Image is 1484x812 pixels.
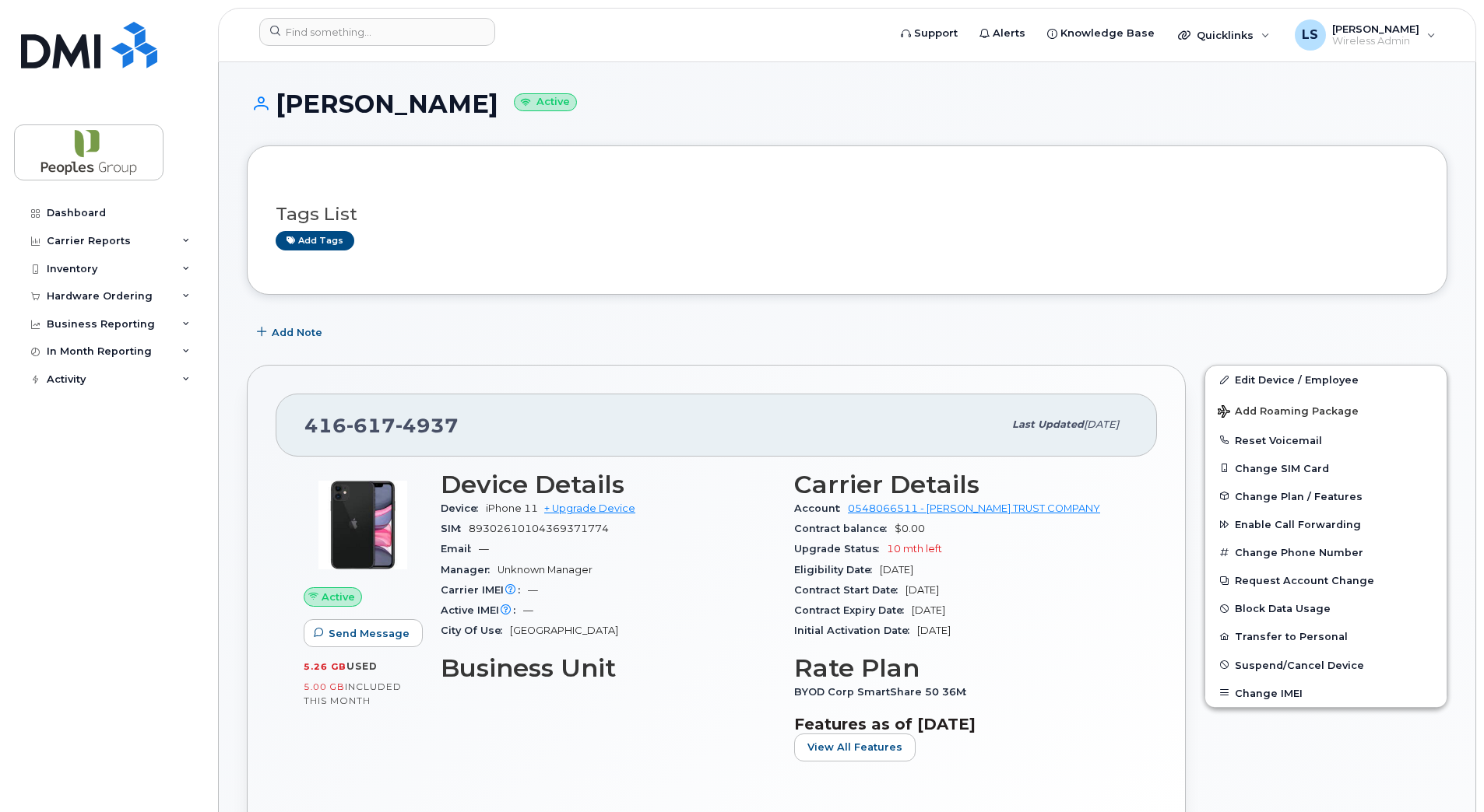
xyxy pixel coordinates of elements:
span: 416 [304,414,459,437]
h1: [PERSON_NAME] [247,90,1447,117]
span: [DATE] [880,564,913,576]
span: Active IMEI [441,604,523,616]
span: Account [794,502,848,514]
span: [DATE] [1084,418,1119,430]
span: — [479,543,489,555]
h3: Device Details [441,471,775,499]
h3: Business Unit [441,654,775,682]
span: Contract Start Date [794,584,906,596]
span: Eligibility Date [794,564,880,576]
span: Email [441,543,479,555]
button: Block Data Usage [1205,594,1447,622]
span: Manager [441,564,498,576]
img: iPhone_11.jpg [316,478,410,572]
button: Change IMEI [1205,679,1447,707]
span: 89302610104369371774 [469,523,609,534]
span: Suspend/Cancel Device [1235,659,1364,670]
span: [GEOGRAPHIC_DATA] [510,625,618,636]
span: BYOD Corp SmartShare 50 36M [794,686,974,698]
span: [DATE] [912,604,945,616]
span: — [528,584,538,596]
span: used [346,660,378,672]
span: 5.00 GB [304,681,345,692]
h3: Features as of [DATE] [794,715,1129,733]
span: iPhone 11 [486,502,538,514]
span: City Of Use [441,625,510,636]
span: $0.00 [895,523,925,534]
span: Add Note [272,325,322,340]
span: Device [441,502,486,514]
span: Add Roaming Package [1218,405,1359,420]
span: [DATE] [906,584,939,596]
button: Add Note [247,318,336,346]
button: Transfer to Personal [1205,622,1447,650]
span: 10 mth left [887,543,942,555]
button: Suspend/Cancel Device [1205,651,1447,679]
span: SIM [441,523,469,534]
span: Last updated [1012,418,1084,430]
span: included this month [304,681,402,706]
button: Reset Voicemail [1205,426,1447,454]
span: Unknown Manager [498,564,593,576]
button: Change SIM Card [1205,454,1447,482]
span: Upgrade Status [794,543,887,555]
small: Active [514,93,577,111]
span: Initial Activation Date [794,625,917,636]
a: 0548066511 - [PERSON_NAME] TRUST COMPANY [848,502,1100,514]
button: Add Roaming Package [1205,394,1447,426]
span: 5.26 GB [304,661,346,672]
span: Active [322,590,355,604]
h3: Carrier Details [794,471,1129,499]
span: Enable Call Forwarding [1235,519,1361,530]
span: Change Plan / Features [1235,490,1363,502]
span: Send Message [329,626,410,641]
span: Carrier IMEI [441,584,528,596]
button: Change Plan / Features [1205,482,1447,510]
span: View All Features [807,740,902,754]
span: — [523,604,533,616]
span: Contract Expiry Date [794,604,912,616]
button: Request Account Change [1205,566,1447,594]
button: Enable Call Forwarding [1205,510,1447,538]
span: Contract balance [794,523,895,534]
h3: Rate Plan [794,654,1129,682]
span: 617 [346,414,396,437]
a: + Upgrade Device [544,502,635,514]
a: Edit Device / Employee [1205,366,1447,394]
button: View All Features [794,733,916,761]
span: [DATE] [917,625,951,636]
button: Send Message [304,619,423,647]
a: Add tags [276,231,354,250]
h3: Tags List [276,205,1419,224]
button: Change Phone Number [1205,538,1447,566]
span: 4937 [396,414,459,437]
